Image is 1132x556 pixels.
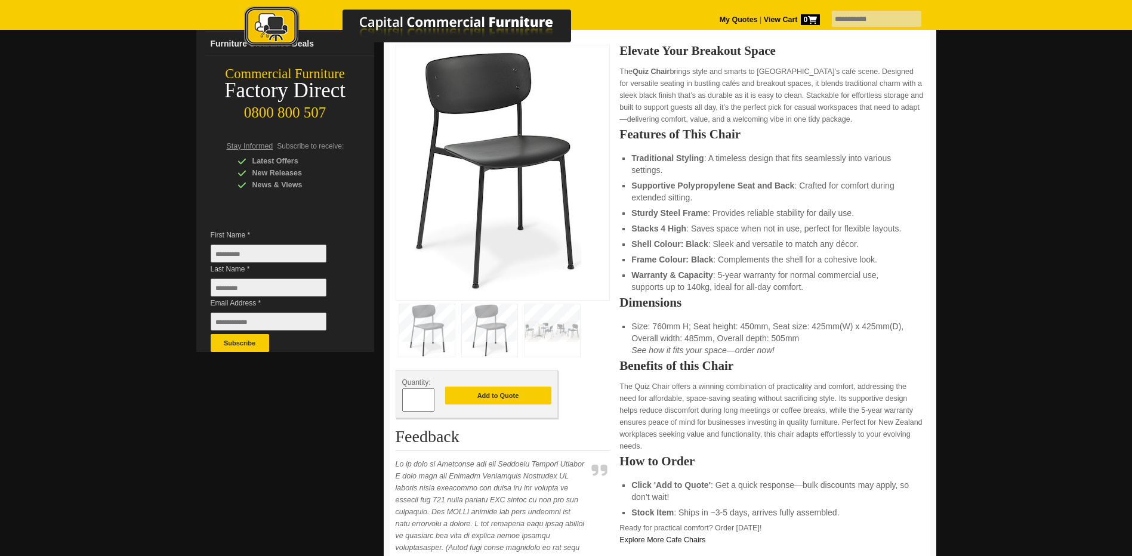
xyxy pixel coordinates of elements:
[619,381,924,452] p: The Quiz Chair offers a winning combination of practicality and comfort, addressing the need for ...
[211,279,326,296] input: Last Name *
[631,508,674,517] strong: Stock Item
[631,153,704,163] strong: Traditional Styling
[211,263,344,275] span: Last Name *
[211,245,326,262] input: First Name *
[631,239,708,249] strong: Shell Colour: Black
[211,334,269,352] button: Subscribe
[631,479,912,503] li: : Get a quick response—bulk discounts may apply, so don’t wait!
[277,142,344,150] span: Subscribe to receive:
[631,208,708,218] strong: Sturdy Steel Frame
[631,207,912,219] li: : Provides reliable stability for daily use.
[631,181,794,190] strong: Supportive Polypropylene Seat and Back
[396,428,610,451] h2: Feedback
[631,320,912,356] li: Size: 760mm H; Seat height: 450mm, Seat size: 425mm(W) x 425mm(D), Overall width: 485mm, Overall ...
[196,66,374,82] div: Commercial Furniture
[445,387,551,404] button: Add to Quote
[801,14,820,25] span: 0
[237,179,351,191] div: News & Views
[619,128,924,140] h2: Features of This Chair
[211,6,629,53] a: Capital Commercial Furniture Logo
[227,142,273,150] span: Stay Informed
[619,522,924,546] p: Ready for practical comfort? Order [DATE]!
[619,360,924,372] h2: Benefits of this Chair
[764,16,820,24] strong: View Cart
[619,66,924,125] p: The brings style and smarts to [GEOGRAPHIC_DATA]’s café scene. Designed for versatile seating in ...
[631,506,912,518] li: : Ships in ~3-5 days, arrives fully assembled.
[631,180,912,203] li: : Crafted for comfort during extended sitting.
[619,536,705,544] a: Explore More Cafe Chairs
[196,82,374,99] div: Factory Direct
[631,223,912,234] li: : Saves space when not in use, perfect for flexible layouts.
[402,51,581,291] img: Quiz Chair – black traditional café seat with sturdy frame for NZ workspaces.
[196,98,374,121] div: 0800 800 507
[633,67,670,76] strong: Quiz Chair
[631,238,912,250] li: : Sleek and versatile to match any décor.
[211,313,326,330] input: Email Address *
[211,297,344,309] span: Email Address *
[631,255,713,264] strong: Frame Colour: Black
[237,155,351,167] div: Latest Offers
[631,480,711,490] strong: Click 'Add to Quote'
[631,254,912,265] li: : Complements the shell for a cohesive look.
[761,16,819,24] a: View Cart0
[206,32,374,56] a: Furniture Clearance Deals
[619,296,924,308] h2: Dimensions
[720,16,758,24] a: My Quotes
[211,229,344,241] span: First Name *
[237,167,351,179] div: New Releases
[619,45,924,57] h2: Elevate Your Breakout Space
[402,378,431,387] span: Quantity:
[211,6,629,50] img: Capital Commercial Furniture Logo
[631,270,712,280] strong: Warranty & Capacity
[619,455,924,467] h2: How to Order
[631,269,912,293] li: : 5-year warranty for normal commercial use, supports up to 140kg, ideal for all-day comfort.
[631,345,775,355] em: See how it fits your space—order now!
[631,152,912,176] li: : A timeless design that fits seamlessly into various settings.
[631,224,686,233] strong: Stacks 4 High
